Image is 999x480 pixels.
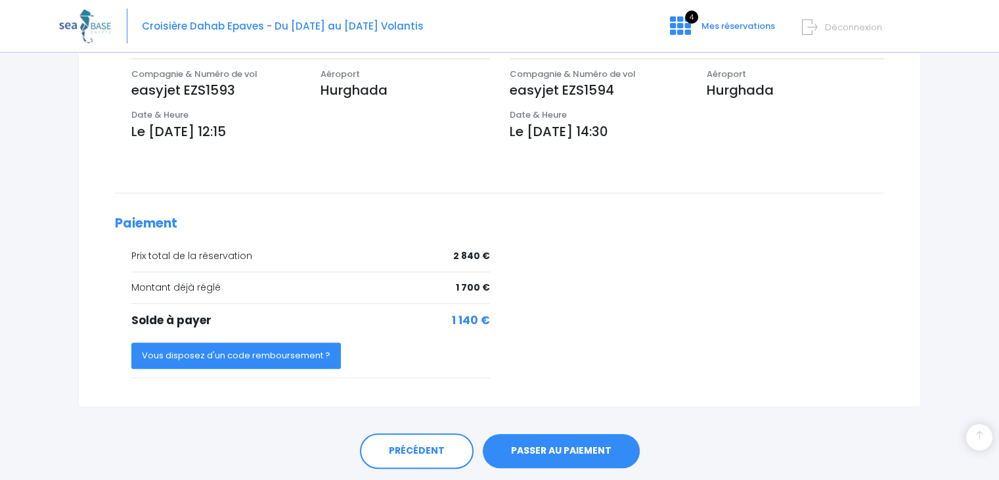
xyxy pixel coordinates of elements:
[131,68,257,80] span: Compagnie & Numéro de vol
[456,281,490,295] span: 1 700 €
[707,80,884,100] p: Hurghada
[659,24,783,37] a: 4 Mes réservations
[131,108,189,121] span: Date & Heure
[701,20,775,32] span: Mes réservations
[131,312,490,329] div: Solde à payer
[510,122,885,141] p: Le [DATE] 14:30
[131,80,301,100] p: easyjet EZS1593
[510,80,687,100] p: easyjet EZS1594
[360,433,474,469] a: PRÉCÉDENT
[685,11,698,24] span: 4
[131,249,490,263] div: Prix total de la réservation
[131,343,341,369] button: Vous disposez d'un code remboursement ?
[510,108,567,121] span: Date & Heure
[453,249,490,263] span: 2 840 €
[510,68,636,80] span: Compagnie & Numéro de vol
[452,312,490,329] span: 1 140 €
[825,21,882,34] span: Déconnexion
[321,80,490,100] p: Hurghada
[707,68,746,80] span: Aéroport
[131,281,490,295] div: Montant déjà réglé
[483,434,640,468] a: PASSER AU PAIEMENT
[321,68,360,80] span: Aéroport
[115,216,884,231] h2: Paiement
[142,19,424,33] span: Croisière Dahab Epaves - Du [DATE] au [DATE] Volantis
[131,122,490,141] p: Le [DATE] 12:15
